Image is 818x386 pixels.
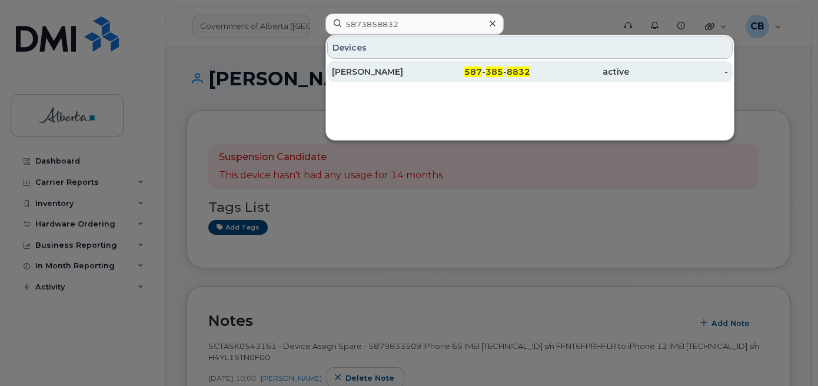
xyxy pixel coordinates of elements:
[327,36,733,59] div: Devices
[486,66,503,77] span: 385
[530,66,629,78] div: active
[629,66,728,78] div: -
[464,66,482,77] span: 587
[327,61,733,82] a: [PERSON_NAME]587-385-8832active-
[507,66,530,77] span: 8832
[332,66,431,78] div: [PERSON_NAME]
[431,66,530,78] div: - -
